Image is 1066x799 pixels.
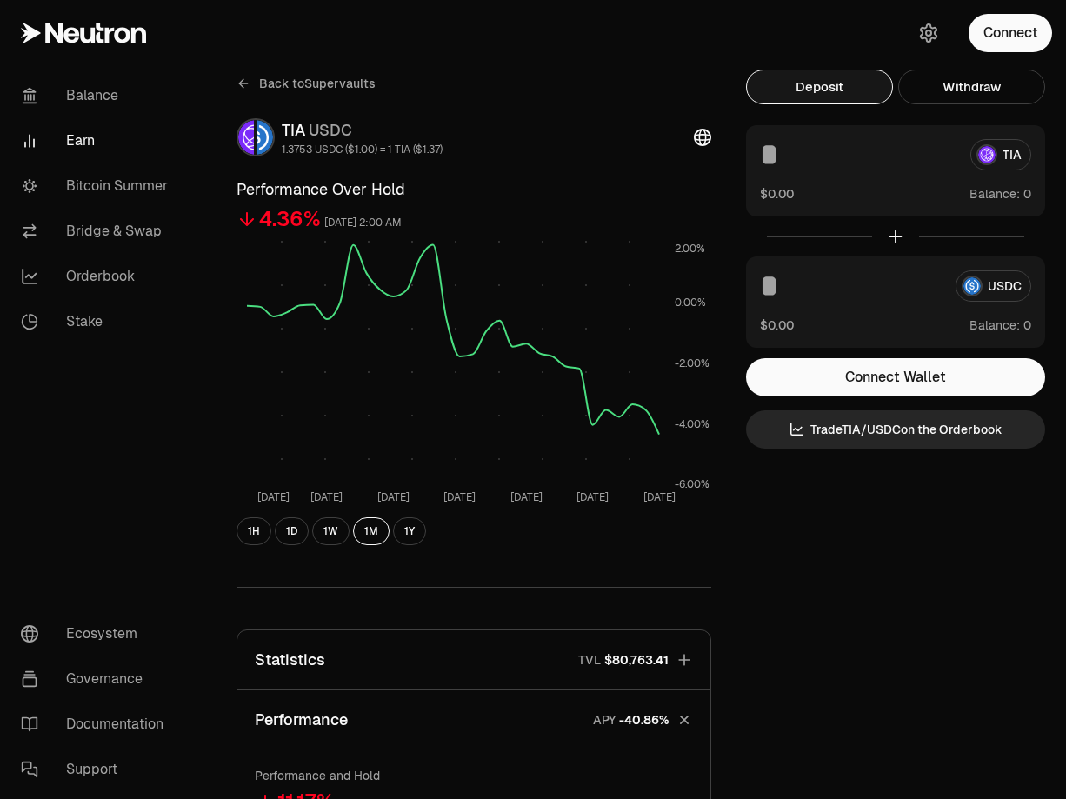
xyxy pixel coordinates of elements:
[969,316,1020,334] span: Balance:
[7,656,188,702] a: Governance
[7,611,188,656] a: Ecosystem
[310,490,343,504] tspan: [DATE]
[259,205,321,233] div: 4.36%
[7,702,188,747] a: Documentation
[760,184,794,203] button: $0.00
[593,711,616,729] p: APY
[746,410,1045,449] a: TradeTIA/USDCon the Orderbook
[275,517,309,545] button: 1D
[237,70,376,97] a: Back toSupervaults
[312,517,350,545] button: 1W
[282,118,443,143] div: TIA
[510,490,543,504] tspan: [DATE]
[309,120,352,140] span: USDC
[576,490,609,504] tspan: [DATE]
[237,630,710,689] button: StatisticsTVL$80,763.41
[255,767,693,784] p: Performance and Hold
[282,143,443,156] div: 1.3753 USDC ($1.00) = 1 TIA ($1.37)
[7,163,188,209] a: Bitcoin Summer
[7,299,188,344] a: Stake
[7,254,188,299] a: Orderbook
[237,517,271,545] button: 1H
[238,120,254,155] img: TIA Logo
[604,651,669,669] span: $80,763.41
[443,490,476,504] tspan: [DATE]
[393,517,426,545] button: 1Y
[675,296,706,310] tspan: 0.00%
[7,73,188,118] a: Balance
[675,477,710,491] tspan: -6.00%
[746,358,1045,396] button: Connect Wallet
[257,490,290,504] tspan: [DATE]
[675,242,705,256] tspan: 2.00%
[7,209,188,254] a: Bridge & Swap
[7,747,188,792] a: Support
[969,14,1052,52] button: Connect
[675,356,710,370] tspan: -2.00%
[255,648,325,672] p: Statistics
[746,70,893,104] button: Deposit
[259,75,376,92] span: Back to Supervaults
[969,185,1020,203] span: Balance:
[237,177,711,202] h3: Performance Over Hold
[377,490,410,504] tspan: [DATE]
[898,70,1045,104] button: Withdraw
[257,120,273,155] img: USDC Logo
[578,651,601,669] p: TVL
[760,316,794,334] button: $0.00
[675,417,710,431] tspan: -4.00%
[7,118,188,163] a: Earn
[353,517,390,545] button: 1M
[643,490,676,504] tspan: [DATE]
[324,213,402,233] div: [DATE] 2:00 AM
[237,690,710,749] button: PerformanceAPY
[255,708,348,732] p: Performance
